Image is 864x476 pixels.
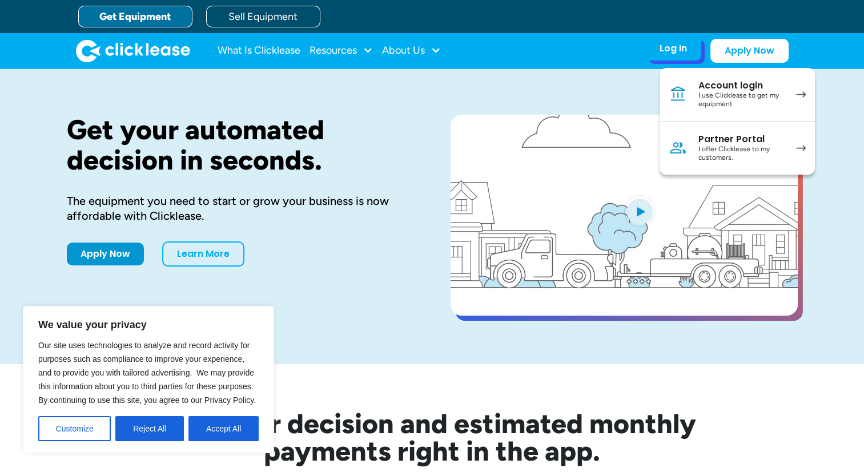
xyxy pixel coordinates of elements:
[38,341,256,405] span: Our site uses technologies to analyze and record activity for purposes such as compliance to impr...
[218,39,300,62] a: What Is Clicklease
[23,306,274,453] div: We value your privacy
[76,39,190,62] a: home
[698,80,785,91] div: Account login
[698,134,785,145] div: Partner Portal
[67,193,414,223] div: The equipment you need to start or grow your business is now affordable with Clicklease.
[660,68,815,122] a: Account loginI use Clicklease to get my equipment
[796,91,806,98] img: arrow
[38,318,259,332] p: We value your privacy
[188,416,259,441] button: Accept All
[624,195,655,227] img: Blue play button logo on a light blue circular background
[162,241,244,267] a: Learn More
[669,139,687,157] img: Person icon
[669,85,687,103] img: Bank icon
[660,68,815,175] nav: Log In
[698,91,785,109] div: I use Clicklease to get my equipment
[76,39,190,62] img: Clicklease logo
[796,145,806,151] img: arrow
[67,115,414,175] h1: Get your automated decision in seconds.
[78,6,192,27] a: Get Equipment
[206,6,320,27] a: Sell Equipment
[660,43,687,54] div: Log In
[112,410,752,465] h2: See your decision and estimated monthly payments right in the app.
[710,39,789,63] a: Apply Now
[310,39,373,62] div: Resources
[115,416,184,441] button: Reject All
[698,145,785,163] div: I offer Clicklease to my customers.
[38,416,111,441] button: Customize
[67,243,144,265] a: Apply Now
[382,39,441,62] div: About Us
[660,122,815,175] a: Partner PortalI offer Clicklease to my customers.
[451,115,798,316] a: open lightbox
